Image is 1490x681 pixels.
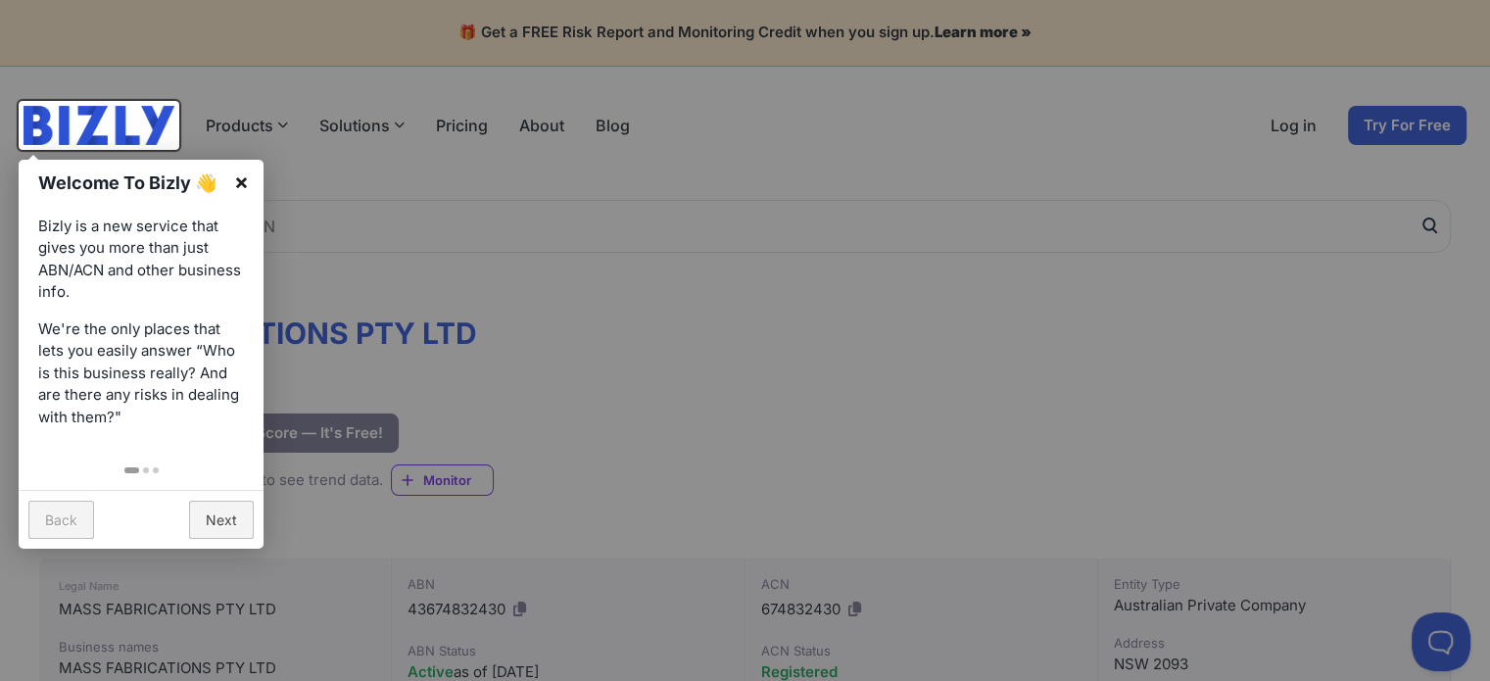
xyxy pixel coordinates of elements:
[38,170,223,196] h1: Welcome To Bizly 👋
[189,501,254,539] a: Next
[38,216,244,304] p: Bizly is a new service that gives you more than just ABN/ACN and other business info.
[219,160,264,204] a: ×
[38,318,244,429] p: We're the only places that lets you easily answer “Who is this business really? And are there any...
[28,501,94,539] a: Back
